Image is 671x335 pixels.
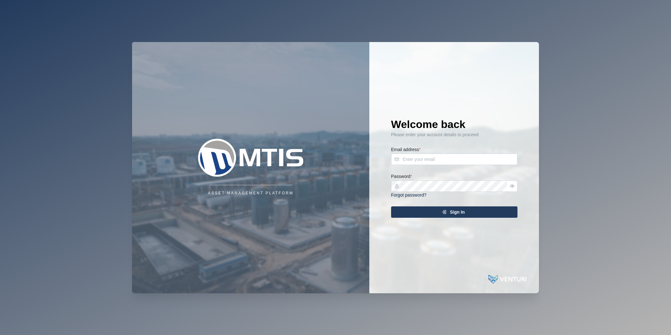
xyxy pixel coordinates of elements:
[391,173,412,180] label: Password
[391,117,517,131] h1: Welcome back
[391,154,517,165] input: Enter your email
[391,206,517,218] button: Sign In
[391,146,421,153] label: Email address
[208,190,293,196] div: Asset Management Platform
[188,139,314,177] img: Company Logo
[391,131,517,138] div: Please enter your account details to proceed
[391,192,426,198] a: Forgot password?
[450,207,465,217] span: Sign In
[488,273,526,286] img: Powered by: Venturi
